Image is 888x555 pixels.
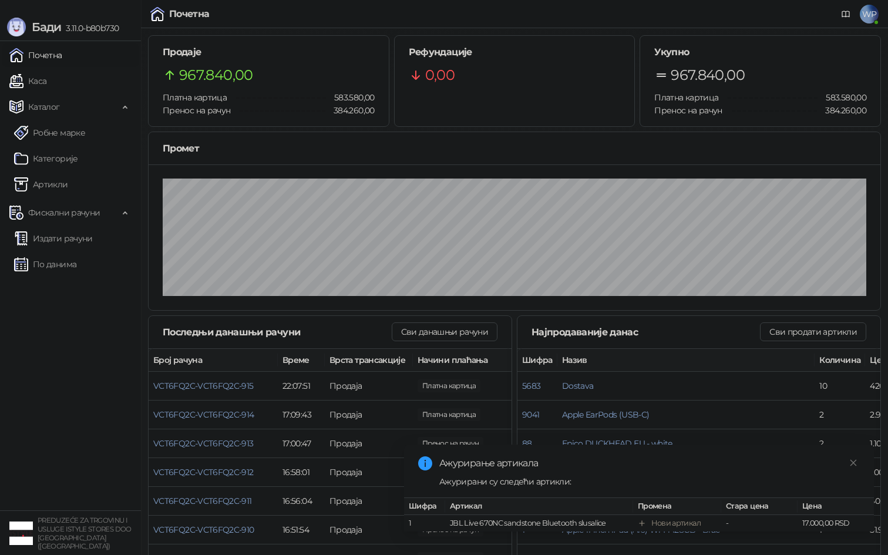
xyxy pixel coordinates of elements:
td: 17.000,00 RSD [798,515,874,532]
th: Артикал [445,498,633,515]
td: 16:58:01 [278,458,325,487]
th: Време [278,349,325,372]
th: Промена [633,498,721,515]
th: Шифра [517,349,557,372]
a: Каса [9,69,46,93]
td: 22:07:51 [278,372,325,401]
span: 583.580,00 [818,91,866,104]
button: VCT6FQ2C-VCT6FQ2C-911 [153,496,252,506]
td: JBL Live 670NC sandstone Bluetooth slusalice [445,515,633,532]
span: close [849,459,857,467]
button: 5683 [522,381,540,391]
span: Фискални рачуни [28,201,100,224]
th: Број рачуна [149,349,278,372]
button: Сви продати артикли [760,322,866,341]
button: VCT6FQ2C-VCT6FQ2C-914 [153,409,254,420]
td: Продаја [325,429,413,458]
th: Количина [815,349,865,372]
span: Пренос на рачун [654,105,722,116]
button: VCT6FQ2C-VCT6FQ2C-913 [153,438,254,449]
span: 384.260,00 [817,104,866,117]
span: Пренос на рачун [163,105,230,116]
td: 17:00:47 [278,429,325,458]
h5: Продаје [163,45,375,59]
button: 88 [522,438,532,449]
img: Logo [7,18,26,36]
th: Врста трансакције [325,349,413,372]
td: Продаја [325,487,413,516]
td: Продаја [325,458,413,487]
td: 17:09:43 [278,401,325,429]
a: Категорије [14,147,78,170]
button: VCT6FQ2C-VCT6FQ2C-912 [153,467,254,477]
img: Artikli [14,177,28,191]
h5: Рефундације [409,45,621,59]
td: 16:51:54 [278,516,325,544]
button: Dostava [562,381,594,391]
h5: Укупно [654,45,866,59]
td: - [721,515,798,532]
span: Бади [32,20,61,34]
small: PREDUZEĆE ZA TRGOVINU I USLUGE ISTYLE STORES DOO [GEOGRAPHIC_DATA] ([GEOGRAPHIC_DATA]) [38,516,132,550]
td: 16:56:04 [278,487,325,516]
span: Платна картица [654,92,718,103]
span: 967.840,00 [179,64,253,86]
td: 2 [815,401,865,429]
th: Цена [798,498,874,515]
span: 457.800,00 [418,379,480,392]
div: Последњи данашњи рачуни [163,325,392,339]
span: info-circle [418,456,432,470]
th: Назив [557,349,815,372]
span: 0,00 [425,64,455,86]
span: Платна картица [163,92,227,103]
td: 2 [815,429,865,458]
div: Промет [163,141,866,156]
div: Ажурирани су следећи артикли: [439,475,860,488]
span: 384.260,00 [325,104,375,117]
div: Почетна [169,9,210,19]
div: Најпродаваније данас [532,325,760,339]
a: Издати рачуни [14,227,93,250]
button: VCT6FQ2C-VCT6FQ2C-910 [153,524,254,535]
span: 1.520,00 [418,437,483,450]
a: Документација [836,5,855,23]
span: 583.580,00 [326,91,375,104]
td: Продаја [325,516,413,544]
span: 53.900,00 [418,408,480,421]
span: 967.840,00 [671,64,745,86]
button: Epico DUCKHEAD EU - white [562,438,672,449]
span: WP [860,5,879,23]
span: Каталог [28,95,60,119]
th: Стара цена [721,498,798,515]
th: Начини плаћања [413,349,530,372]
button: VCT6FQ2C-VCT6FQ2C-915 [153,381,254,391]
span: 3.11.0-b80b730 [61,23,119,33]
button: Сви данашњи рачуни [392,322,497,341]
td: 1 [404,515,445,532]
td: 10 [815,372,865,401]
th: Шифра [404,498,445,515]
a: Close [847,456,860,469]
a: По данима [14,253,76,276]
td: Продаја [325,401,413,429]
div: Нови артикал [651,517,701,529]
button: Apple EarPods (USB-C) [562,409,650,420]
button: 9041 [522,409,539,420]
td: Продаја [325,372,413,401]
a: ArtikliАртикли [14,173,68,196]
img: 64x64-companyLogo-77b92cf4-9946-4f36-9751-bf7bb5fd2c7d.png [9,522,33,545]
div: Ажурирање артикала [439,456,860,470]
a: Почетна [9,43,62,67]
a: Робне марке [14,121,85,144]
